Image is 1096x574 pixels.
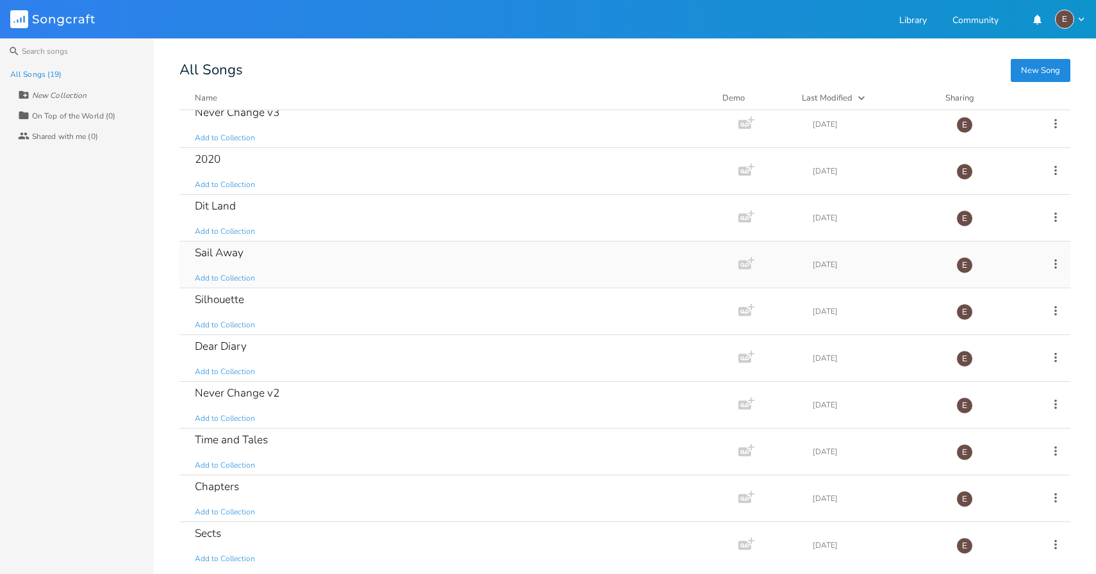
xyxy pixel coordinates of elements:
[32,92,87,99] div: New Collection
[195,247,244,258] div: Sail Away
[195,320,255,331] span: Add to Collection
[195,201,236,211] div: Dit Land
[802,92,930,104] button: Last Modified
[195,133,255,143] span: Add to Collection
[952,16,999,27] a: Community
[195,413,255,424] span: Add to Collection
[956,350,973,367] div: edward
[956,537,973,554] div: edward
[956,491,973,507] div: edward
[813,261,941,268] div: [DATE]
[813,495,941,502] div: [DATE]
[195,107,279,118] div: Never Change v3
[956,117,973,133] div: edward
[813,120,941,128] div: [DATE]
[1055,10,1086,29] button: E
[32,133,98,140] div: Shared with me (0)
[195,434,268,445] div: Time and Tales
[195,273,255,284] span: Add to Collection
[802,92,852,104] div: Last Modified
[956,304,973,320] div: edward
[1055,10,1074,29] div: edward
[945,92,1022,104] div: Sharing
[195,92,217,104] div: Name
[956,444,973,461] div: edward
[813,354,941,362] div: [DATE]
[956,163,973,180] div: edward
[195,507,255,518] span: Add to Collection
[195,388,279,398] div: Never Change v2
[813,401,941,409] div: [DATE]
[813,167,941,175] div: [DATE]
[195,366,255,377] span: Add to Collection
[813,214,941,222] div: [DATE]
[179,64,1070,76] div: All Songs
[722,92,786,104] div: Demo
[195,154,220,165] div: 2020
[195,553,255,564] span: Add to Collection
[195,460,255,471] span: Add to Collection
[956,397,973,414] div: edward
[813,307,941,315] div: [DATE]
[195,92,707,104] button: Name
[195,179,255,190] span: Add to Collection
[195,528,221,539] div: Sects
[195,341,247,352] div: Dear Diary
[813,541,941,549] div: [DATE]
[195,226,255,237] span: Add to Collection
[956,210,973,227] div: edward
[1011,59,1070,82] button: New Song
[195,481,239,492] div: Chapters
[899,16,927,27] a: Library
[956,257,973,274] div: edward
[32,112,115,120] div: On Top of the World (0)
[10,70,62,78] div: All Songs (19)
[195,294,244,305] div: Silhouette
[813,448,941,455] div: [DATE]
